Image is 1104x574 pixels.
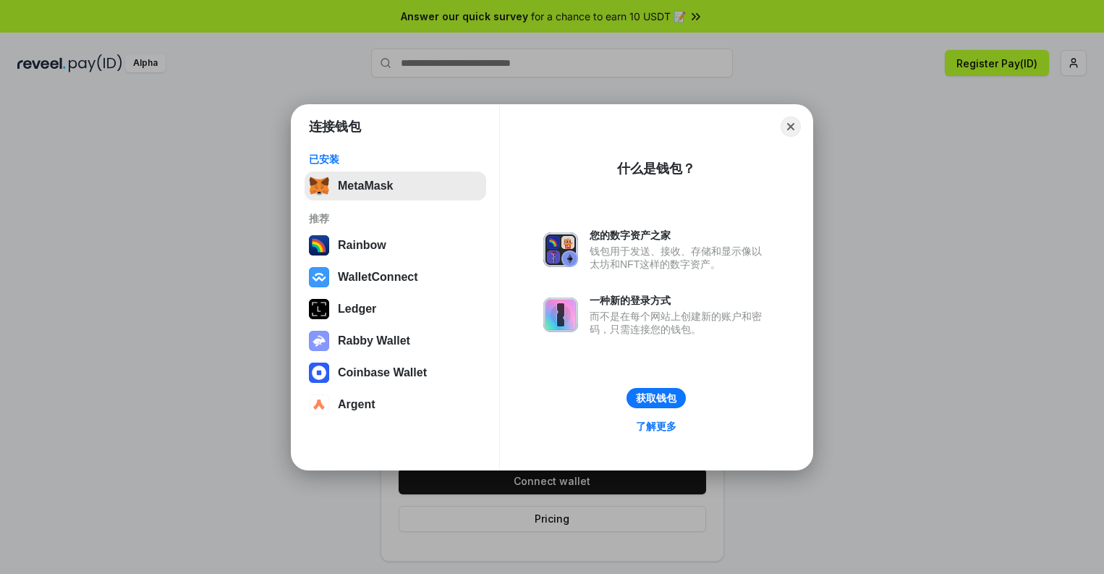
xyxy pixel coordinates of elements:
div: Coinbase Wallet [338,366,427,379]
button: Ledger [305,295,486,324]
button: Rabby Wallet [305,326,486,355]
div: Rainbow [338,239,386,252]
a: 了解更多 [627,417,685,436]
div: 而不是在每个网站上创建新的账户和密码，只需连接您的钱包。 [590,310,769,336]
img: svg+xml,%3Csvg%20width%3D%2228%22%20height%3D%2228%22%20viewBox%3D%220%200%2028%2028%22%20fill%3D... [309,267,329,287]
button: Argent [305,390,486,419]
h1: 连接钱包 [309,118,361,135]
img: svg+xml,%3Csvg%20fill%3D%22none%22%20height%3D%2233%22%20viewBox%3D%220%200%2035%2033%22%20width%... [309,176,329,196]
button: MetaMask [305,172,486,201]
div: Argent [338,398,375,411]
div: 一种新的登录方式 [590,294,769,307]
div: 您的数字资产之家 [590,229,769,242]
img: svg+xml,%3Csvg%20xmlns%3D%22http%3A%2F%2Fwww.w3.org%2F2000%2Fsvg%22%20width%3D%2228%22%20height%3... [309,299,329,319]
div: 获取钱包 [636,392,676,405]
button: Rainbow [305,231,486,260]
img: svg+xml,%3Csvg%20xmlns%3D%22http%3A%2F%2Fwww.w3.org%2F2000%2Fsvg%22%20fill%3D%22none%22%20viewBox... [543,297,578,332]
div: 已安装 [309,153,482,166]
div: Ledger [338,303,376,316]
div: 了解更多 [636,420,676,433]
button: Close [781,117,801,137]
div: WalletConnect [338,271,418,284]
div: Rabby Wallet [338,334,410,347]
div: 推荐 [309,212,482,225]
img: svg+xml,%3Csvg%20xmlns%3D%22http%3A%2F%2Fwww.w3.org%2F2000%2Fsvg%22%20fill%3D%22none%22%20viewBox... [309,331,329,351]
button: WalletConnect [305,263,486,292]
div: 钱包用于发送、接收、存储和显示像以太坊和NFT这样的数字资产。 [590,245,769,271]
img: svg+xml,%3Csvg%20width%3D%22120%22%20height%3D%22120%22%20viewBox%3D%220%200%20120%20120%22%20fil... [309,235,329,256]
img: svg+xml,%3Csvg%20width%3D%2228%22%20height%3D%2228%22%20viewBox%3D%220%200%2028%2028%22%20fill%3D... [309,363,329,383]
div: 什么是钱包？ [617,160,695,177]
button: 获取钱包 [627,388,686,408]
div: MetaMask [338,180,393,193]
button: Coinbase Wallet [305,358,486,387]
img: svg+xml,%3Csvg%20xmlns%3D%22http%3A%2F%2Fwww.w3.org%2F2000%2Fsvg%22%20fill%3D%22none%22%20viewBox... [543,232,578,267]
img: svg+xml,%3Csvg%20width%3D%2228%22%20height%3D%2228%22%20viewBox%3D%220%200%2028%2028%22%20fill%3D... [309,394,329,415]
